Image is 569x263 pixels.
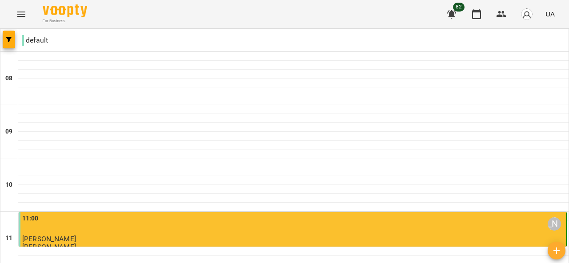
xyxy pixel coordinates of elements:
[43,4,87,17] img: Voopty Logo
[548,217,561,231] div: Аліса Філіпович
[22,35,48,46] p: default
[548,242,565,259] button: Створити урок
[22,243,76,251] p: [PERSON_NAME]
[545,9,555,19] span: UA
[542,6,558,22] button: UA
[11,4,32,25] button: Menu
[5,127,12,137] h6: 09
[453,3,465,12] span: 82
[5,233,12,243] h6: 11
[22,214,39,224] label: 11:00
[5,74,12,83] h6: 08
[521,8,533,20] img: avatar_s.png
[22,235,76,243] span: [PERSON_NAME]
[5,180,12,190] h6: 10
[43,18,87,24] span: For Business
